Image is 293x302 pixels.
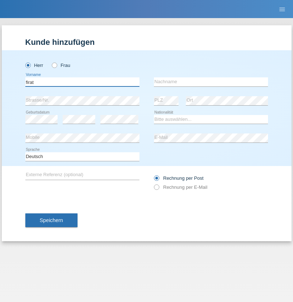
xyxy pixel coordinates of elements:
[25,38,268,47] h1: Kunde hinzufügen
[154,184,208,190] label: Rechnung per E-Mail
[52,63,56,67] input: Frau
[25,63,43,68] label: Herr
[52,63,70,68] label: Frau
[154,184,159,193] input: Rechnung per E-Mail
[154,175,204,181] label: Rechnung per Post
[25,213,78,227] button: Speichern
[275,7,289,11] a: menu
[279,6,286,13] i: menu
[40,217,63,223] span: Speichern
[25,63,30,67] input: Herr
[154,175,159,184] input: Rechnung per Post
